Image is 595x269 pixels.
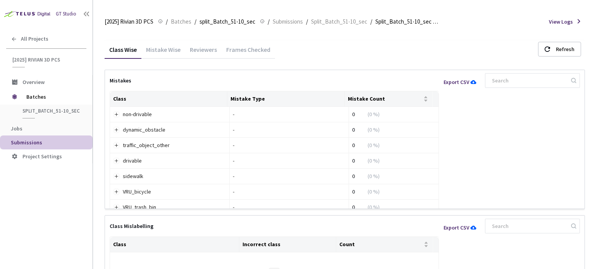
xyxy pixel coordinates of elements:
[113,188,120,195] button: Expand row
[469,224,477,231] img: svg+xml;base64,PHN2ZyB3aWR0aD0iMjQiIGhlaWdodD0iMjQiIHZpZXdCb3g9IjAgMCAyNCAyNCIgZmlsbD0ibm9uZSIgeG...
[22,108,80,114] span: split_Batch_51-10_sec
[352,203,365,211] span: 0
[166,17,168,26] li: /
[21,36,48,42] span: All Projects
[113,241,126,247] a: Class
[375,17,438,26] span: Split_Batch_51-10_sec QC - [DATE]
[11,125,22,132] span: Jobs
[556,42,574,56] div: Refresh
[352,141,365,149] span: 0
[230,153,349,169] td: -
[230,122,349,138] td: -
[105,17,153,26] span: [2025] Rivian 3D PCS
[487,219,570,233] input: Search
[230,96,265,102] a: Mistake Type
[469,78,477,86] img: svg+xml;base64,PHN2ZyB3aWR0aD0iMjQiIGhlaWdodD0iMjQiIHZpZXdCb3g9IjAgMCAyNCAyNCIgZmlsbD0ibm9uZSIgeG...
[113,111,120,117] button: Expand row
[368,141,380,149] span: ( 0 %)
[12,57,82,63] span: [2025] Rivian 3D PCS
[268,17,270,26] li: /
[440,223,477,232] a: Export CSV
[110,71,131,90] div: Mistakes
[444,223,469,232] div: Export CSV
[110,138,230,153] td: traffic_object_other
[26,89,79,105] span: Batches
[242,241,280,247] a: Incorrect class
[368,125,380,134] span: ( 0 %)
[368,187,380,196] span: ( 0 %)
[11,139,42,146] span: Submissions
[230,107,349,122] td: -
[370,17,372,26] li: /
[113,142,120,148] button: Expand row
[271,17,304,26] a: Submissions
[22,153,62,160] span: Project Settings
[113,204,120,210] button: Expand row
[310,17,369,26] a: Split_Batch_51-10_sec
[368,110,380,118] span: ( 0 %)
[352,187,365,196] span: 0
[273,17,303,26] span: Submissions
[185,46,222,59] div: Reviewers
[56,10,76,18] div: GT Studio
[368,172,380,180] span: ( 0 %)
[169,17,193,26] a: Batches
[113,127,120,133] button: Expand row
[352,156,365,165] span: 0
[368,203,380,211] span: ( 0 %)
[105,46,141,59] div: Class Wise
[113,173,120,179] button: Expand row
[110,122,230,138] td: dynamic_obstacle
[110,107,230,122] td: non-drivable
[194,17,196,26] li: /
[348,96,385,102] a: Mistake Count
[171,17,191,26] span: Batches
[113,158,120,164] button: Expand row
[110,184,230,200] td: VRU_bicycle
[549,17,573,26] span: View Logs
[113,96,126,102] a: Class
[311,17,367,26] span: Split_Batch_51-10_sec
[487,74,570,87] input: Search
[339,241,355,247] a: Count
[110,169,230,184] td: sidewalk
[440,78,477,86] a: Export CSV
[199,17,255,26] span: split_Batch_51-10_sec
[230,184,349,200] td: -
[110,200,230,215] td: VRU_trash_bin
[141,46,185,59] div: Mistake Wise
[230,138,349,153] td: -
[230,200,349,215] td: -
[352,125,365,134] span: 0
[352,110,365,118] span: 0
[110,217,153,235] div: Class Mislabelling
[368,156,380,165] span: ( 0 %)
[230,169,349,184] td: -
[222,46,275,59] div: Frames Checked
[110,153,230,169] td: drivable
[352,172,365,180] span: 0
[22,79,45,86] span: Overview
[306,17,308,26] li: /
[444,78,469,86] div: Export CSV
